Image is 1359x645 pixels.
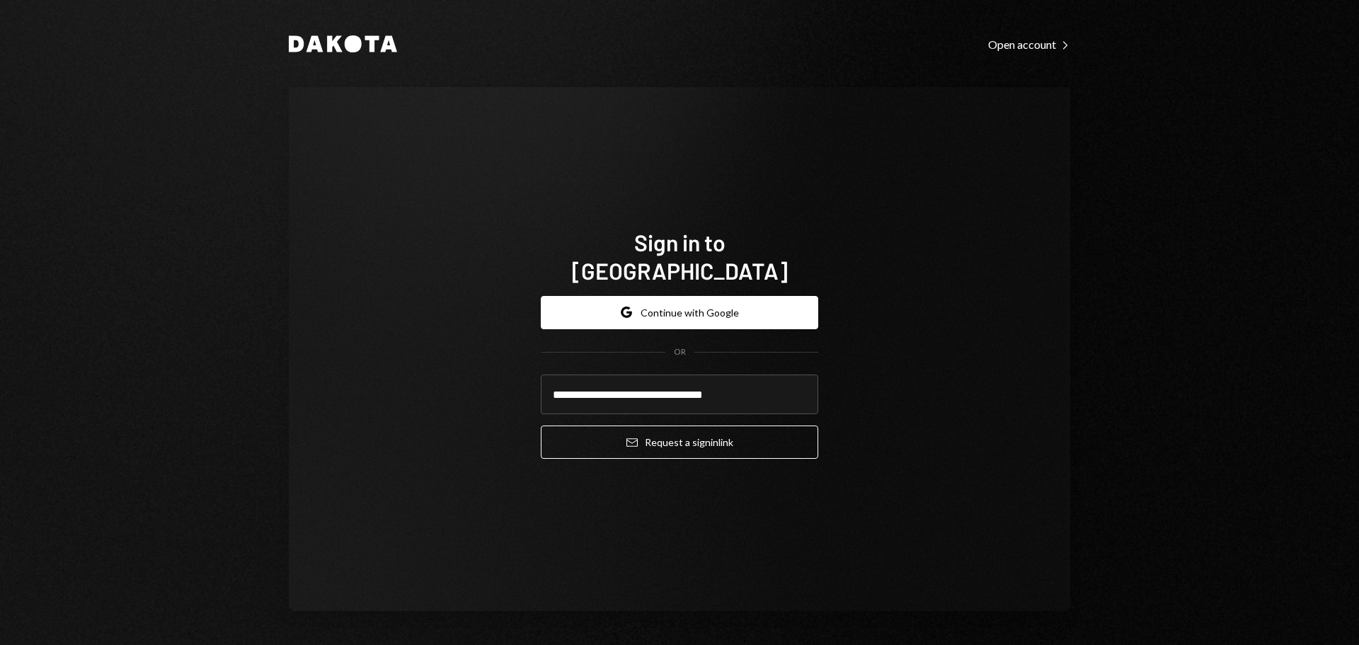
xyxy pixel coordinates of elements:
div: OR [674,346,686,358]
button: Request a signinlink [541,426,818,459]
a: Open account [988,36,1070,52]
button: Continue with Google [541,296,818,329]
h1: Sign in to [GEOGRAPHIC_DATA] [541,228,818,285]
div: Open account [988,38,1070,52]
